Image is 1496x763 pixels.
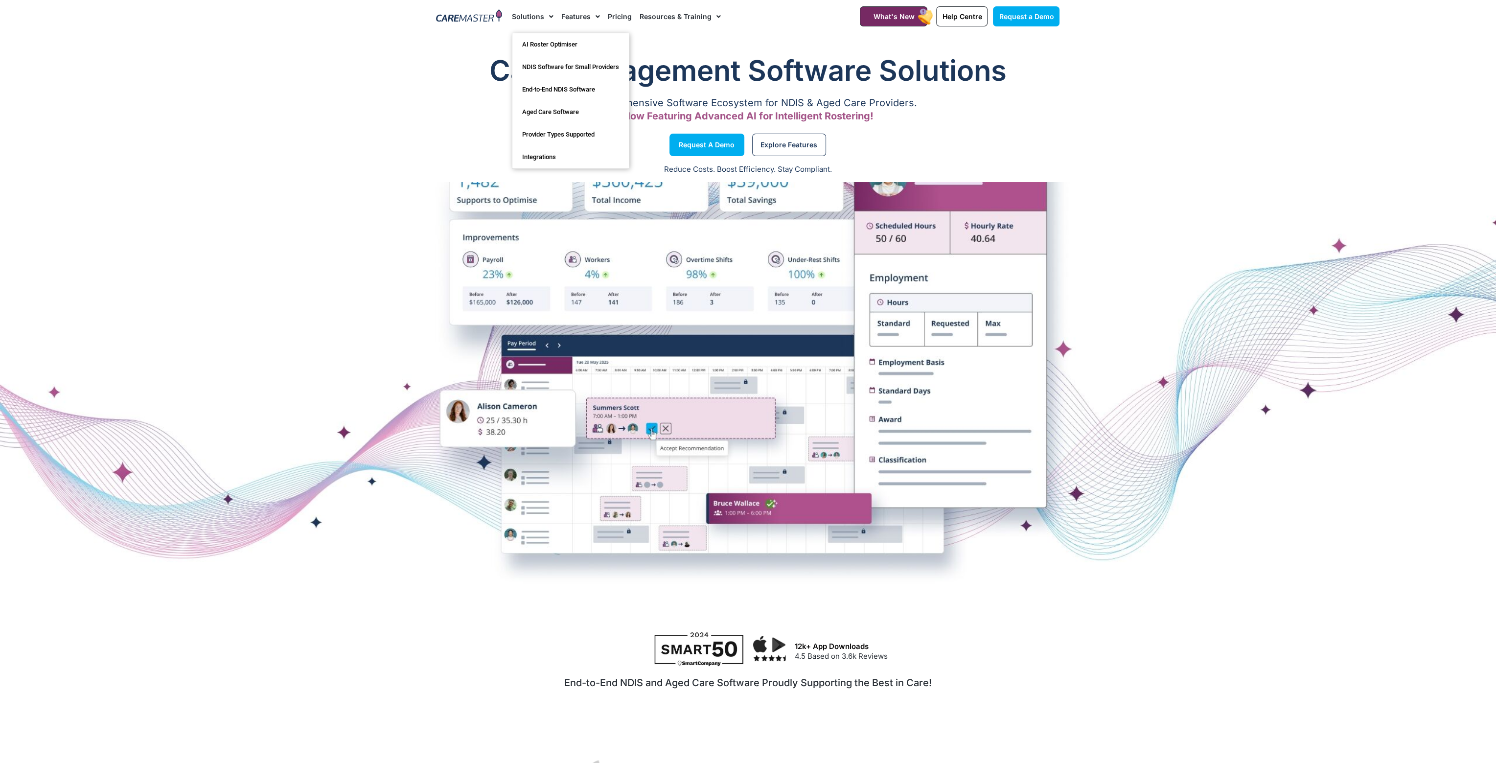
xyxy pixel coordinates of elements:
[512,33,629,56] a: AI Roster Optimiser
[993,6,1059,26] a: Request a Demo
[512,56,629,78] a: NDIS Software for Small Providers
[860,6,927,26] a: What's New
[999,12,1054,21] span: Request a Demo
[6,164,1490,175] p: Reduce Costs. Boost Efficiency. Stay Compliant.
[436,9,502,24] img: CareMaster Logo
[512,101,629,123] a: Aged Care Software
[936,6,988,26] a: Help Centre
[512,146,629,168] a: Integrations
[794,651,1055,662] p: 4.5 Based on 3.6k Reviews
[512,33,629,169] ul: Solutions
[437,100,1060,106] p: A Comprehensive Software Ecosystem for NDIS & Aged Care Providers.
[679,142,735,147] span: Request a Demo
[942,12,982,21] span: Help Centre
[669,134,744,156] a: Request a Demo
[512,78,629,101] a: End-to-End NDIS Software
[442,677,1054,689] h2: End-to-End NDIS and Aged Care Software Proudly Supporting the Best in Care!
[760,142,817,147] span: Explore Features
[437,51,1060,90] h1: Care Management Software Solutions
[794,642,1055,651] h3: 12k+ App Downloads
[512,123,629,146] a: Provider Types Supported
[873,12,914,21] span: What's New
[752,134,826,156] a: Explore Features
[623,110,874,122] span: Now Featuring Advanced AI for Intelligent Rostering!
